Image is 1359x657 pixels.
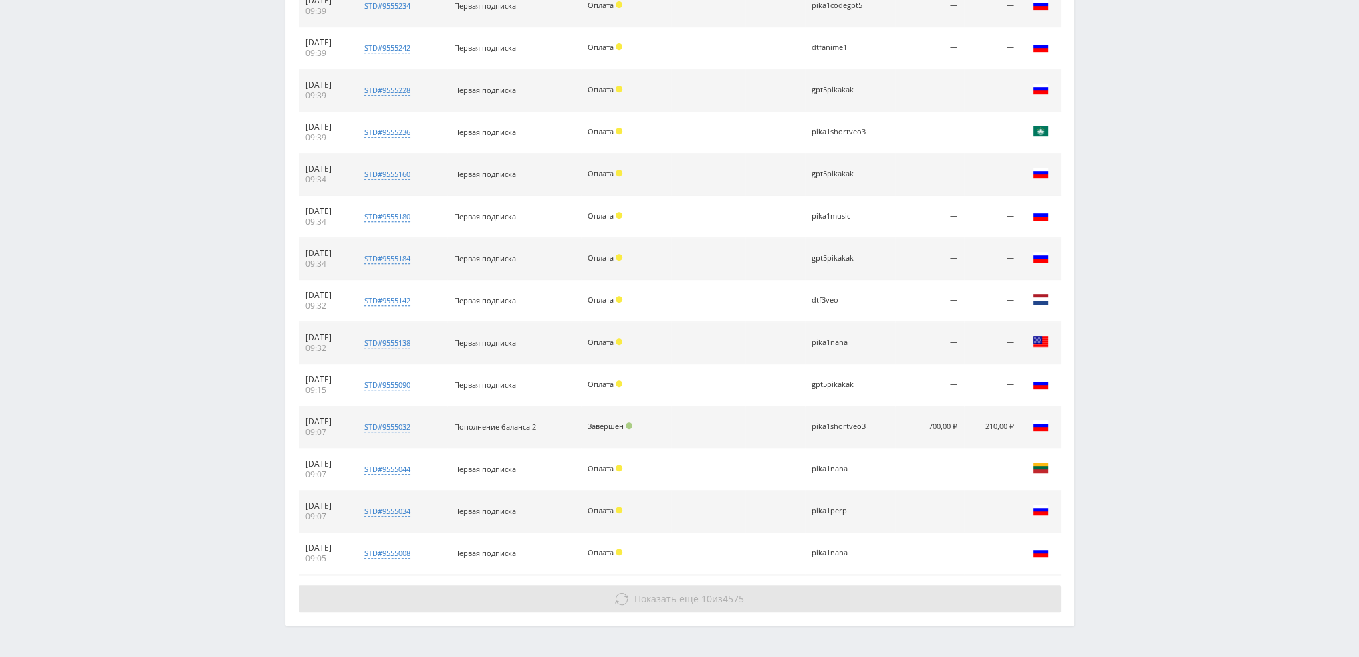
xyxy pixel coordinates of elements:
[964,280,1020,322] td: —
[588,547,614,557] span: Оплата
[305,332,345,343] div: [DATE]
[895,196,964,238] td: —
[964,27,1020,70] td: —
[454,295,516,305] span: Первая подписка
[626,422,632,429] span: Подтвержден
[364,43,410,53] div: std#9555242
[588,505,614,515] span: Оплата
[305,37,345,48] div: [DATE]
[964,196,1020,238] td: —
[454,422,536,432] span: Пополнение баланса 2
[616,338,622,345] span: Холд
[364,253,410,264] div: std#9555184
[305,469,345,480] div: 09:07
[305,6,345,17] div: 09:39
[588,42,614,52] span: Оплата
[812,254,872,263] div: gpt5pikakak
[616,380,622,387] span: Холд
[964,238,1020,280] td: —
[812,549,872,557] div: pika1nana
[895,280,964,322] td: —
[588,421,624,431] span: Завершён
[305,217,345,227] div: 09:34
[964,533,1020,575] td: —
[812,43,872,52] div: dtfanime1
[454,253,516,263] span: Первая подписка
[305,290,345,301] div: [DATE]
[812,128,872,136] div: pika1shortveo3
[454,338,516,348] span: Первая подписка
[1033,39,1049,55] img: rus.png
[812,338,872,347] div: pika1nana
[305,132,345,143] div: 09:39
[964,448,1020,491] td: —
[895,491,964,533] td: —
[364,380,410,390] div: std#9555090
[364,169,410,180] div: std#9555160
[1033,502,1049,518] img: rus.png
[1033,334,1049,350] img: usa.png
[299,585,1061,612] button: Показать ещё 10из4575
[588,211,614,221] span: Оплата
[616,254,622,261] span: Холд
[616,170,622,176] span: Холд
[364,464,410,475] div: std#9555044
[588,295,614,305] span: Оплата
[895,112,964,154] td: —
[964,364,1020,406] td: —
[1033,418,1049,434] img: rus.png
[1033,460,1049,476] img: ltu.png
[895,27,964,70] td: —
[305,90,345,101] div: 09:39
[305,427,345,438] div: 09:07
[895,448,964,491] td: —
[895,70,964,112] td: —
[1033,123,1049,139] img: mac.png
[895,154,964,196] td: —
[1033,376,1049,392] img: rus.png
[616,465,622,471] span: Холд
[305,80,345,90] div: [DATE]
[364,548,410,559] div: std#9555008
[305,458,345,469] div: [DATE]
[616,43,622,50] span: Холд
[616,296,622,303] span: Холд
[964,491,1020,533] td: —
[812,296,872,305] div: dtf3veo
[634,592,699,605] span: Показать ещё
[305,259,345,269] div: 09:34
[305,343,345,354] div: 09:32
[454,169,516,179] span: Первая подписка
[305,501,345,511] div: [DATE]
[454,127,516,137] span: Первая подписка
[964,322,1020,364] td: —
[812,86,872,94] div: gpt5pikakak
[364,422,410,432] div: std#9555032
[1033,544,1049,560] img: rus.png
[723,592,744,605] span: 4575
[305,553,345,564] div: 09:05
[305,301,345,311] div: 09:32
[1033,207,1049,223] img: rus.png
[588,463,614,473] span: Оплата
[812,465,872,473] div: pika1nana
[305,164,345,174] div: [DATE]
[895,238,964,280] td: —
[588,379,614,389] span: Оплата
[305,122,345,132] div: [DATE]
[305,511,345,522] div: 09:07
[588,253,614,263] span: Оплата
[812,170,872,178] div: gpt5pikakak
[1033,165,1049,181] img: rus.png
[616,212,622,219] span: Холд
[616,86,622,92] span: Холд
[964,154,1020,196] td: —
[454,211,516,221] span: Первая подписка
[305,385,345,396] div: 09:15
[588,337,614,347] span: Оплата
[964,406,1020,448] td: 210,00 ₽
[305,543,345,553] div: [DATE]
[812,212,872,221] div: pika1music
[895,406,964,448] td: 700,00 ₽
[305,416,345,427] div: [DATE]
